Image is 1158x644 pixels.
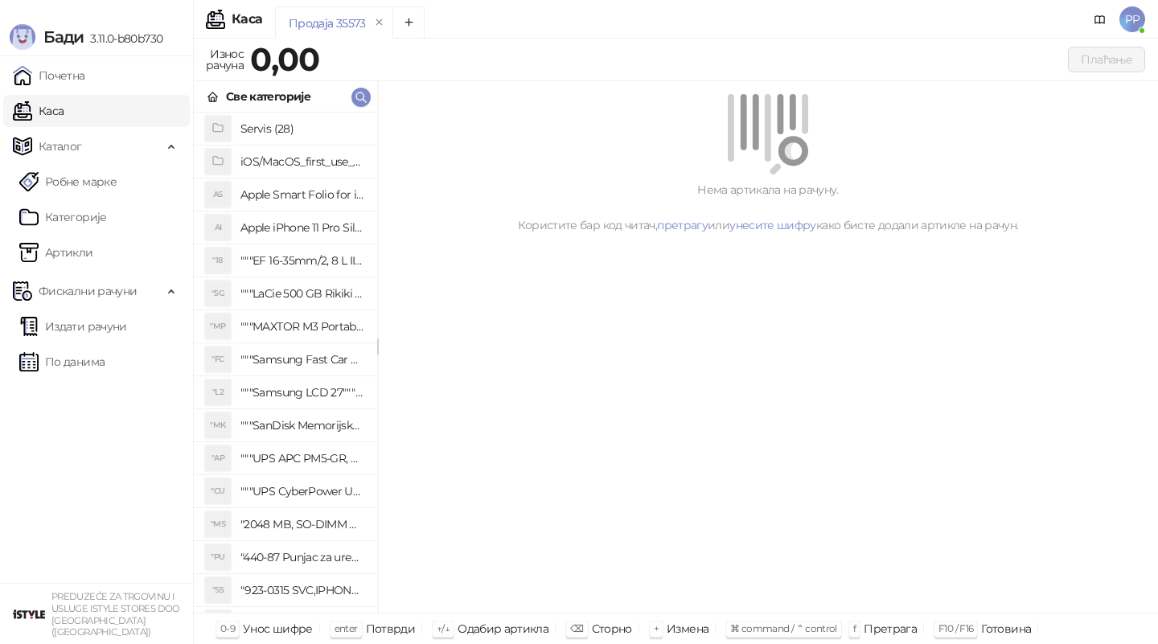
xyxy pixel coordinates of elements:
div: AS [205,182,231,207]
h4: "923-0315 SVC,IPHONE 5/5S BATTERY REMOVAL TRAY Držač za iPhone sa kojim se otvara display [240,577,364,603]
div: "S5 [205,577,231,603]
h4: Servis (28) [240,116,364,142]
span: Бади [43,27,84,47]
h4: iOS/MacOS_first_use_assistance (4) [240,149,364,174]
a: По данима [19,346,105,378]
div: "L2 [205,379,231,405]
h4: Apple iPhone 11 Pro Silicone Case - Black [240,215,364,240]
button: Плаћање [1068,47,1145,72]
div: Износ рачуна [203,43,247,76]
div: "AP [205,445,231,471]
h4: Apple Smart Folio for iPad mini (A17 Pro) - Sage [240,182,364,207]
h4: "2048 MB, SO-DIMM DDRII, 667 MHz, Napajanje 1,8 0,1 V, Latencija CL5" [240,511,364,537]
div: "18 [205,248,231,273]
div: Све категорије [226,88,310,105]
span: F10 / F16 [938,622,973,634]
span: Каталог [39,130,82,162]
span: enter [335,622,358,634]
small: PREDUZEĆE ZA TRGOVINU I USLUGE ISTYLE STORES DOO [GEOGRAPHIC_DATA] ([GEOGRAPHIC_DATA]) [51,591,180,638]
span: + [654,622,659,634]
a: Издати рачуни [19,310,127,343]
a: Категорије [19,201,107,233]
span: Фискални рачуни [39,275,137,307]
a: Каса [13,95,64,127]
div: grid [194,113,377,613]
span: 3.11.0-b80b730 [84,31,162,46]
div: "MS [205,511,231,537]
div: Сторно [592,618,632,639]
div: Одабир артикла [458,618,548,639]
a: ArtikliАртикли [19,236,93,269]
button: remove [369,16,390,30]
strong: 0,00 [250,39,319,79]
span: PP [1119,6,1145,32]
span: ↑/↓ [437,622,450,634]
div: "MP [205,314,231,339]
span: ⌘ command / ⌃ control [730,622,837,634]
a: Документација [1087,6,1113,32]
div: Измена [667,618,708,639]
div: Готовина [981,618,1031,639]
div: Унос шифре [243,618,313,639]
h4: """UPS APC PM5-GR, Essential Surge Arrest,5 utic_nica""" [240,445,364,471]
span: ⌫ [570,622,583,634]
div: "PU [205,544,231,570]
h4: """MAXTOR M3 Portable 2TB 2.5"""" crni eksterni hard disk HX-M201TCB/GM""" [240,314,364,339]
div: Нема артикала на рачуну. Користите бар код читач, или како бисте додали артикле на рачун. [397,181,1139,234]
div: Претрага [864,618,917,639]
img: Logo [10,24,35,50]
h4: """Samsung Fast Car Charge Adapter, brzi auto punja_, boja crna""" [240,347,364,372]
h4: """Samsung LCD 27"""" C27F390FHUXEN""" [240,379,364,405]
h4: "440-87 Punjac za uredjaje sa micro USB portom 4/1, Stand." [240,544,364,570]
h4: """LaCie 500 GB Rikiki USB 3.0 / Ultra Compact & Resistant aluminum / USB 3.0 / 2.5""""""" [240,281,364,306]
span: f [853,622,856,634]
div: Продаја 35573 [289,14,366,32]
a: Почетна [13,59,85,92]
a: унесите шифру [729,218,816,232]
h4: """SanDisk Memorijska kartica 256GB microSDXC sa SD adapterom SDSQXA1-256G-GN6MA - Extreme PLUS, ... [240,412,364,438]
a: Робне марке [19,166,117,198]
h4: """EF 16-35mm/2, 8 L III USM""" [240,248,364,273]
h4: """UPS CyberPower UT650EG, 650VA/360W , line-int., s_uko, desktop""" [240,478,364,504]
span: 0-9 [220,622,235,634]
button: Add tab [392,6,425,39]
div: "MK [205,412,231,438]
div: AI [205,215,231,240]
img: 64x64-companyLogo-77b92cf4-9946-4f36-9751-bf7bb5fd2c7d.png [13,598,45,630]
div: "FC [205,347,231,372]
a: претрагу [657,218,708,232]
div: "SD [205,610,231,636]
div: Каса [232,13,262,26]
div: Потврди [366,618,416,639]
div: "5G [205,281,231,306]
div: "CU [205,478,231,504]
h4: "923-0448 SVC,IPHONE,TOURQUE DRIVER KIT .65KGF- CM Šrafciger " [240,610,364,636]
